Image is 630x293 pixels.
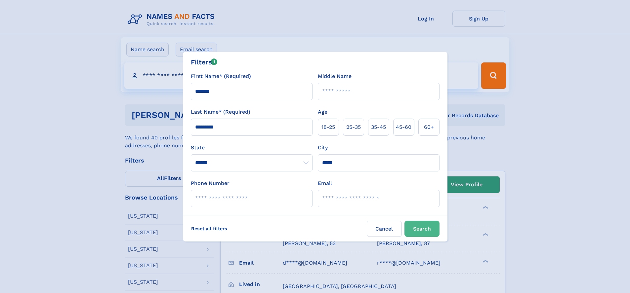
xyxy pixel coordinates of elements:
label: Age [318,108,327,116]
label: Cancel [367,221,402,237]
label: Reset all filters [187,221,231,237]
span: 25‑35 [346,123,361,131]
label: Email [318,179,332,187]
span: 18‑25 [321,123,335,131]
label: Phone Number [191,179,230,187]
button: Search [404,221,440,237]
label: Last Name* (Required) [191,108,250,116]
span: 35‑45 [371,123,386,131]
label: First Name* (Required) [191,72,251,80]
div: Filters [191,57,218,67]
span: 60+ [424,123,434,131]
label: Middle Name [318,72,352,80]
label: City [318,144,328,152]
span: 45‑60 [396,123,411,131]
label: State [191,144,313,152]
